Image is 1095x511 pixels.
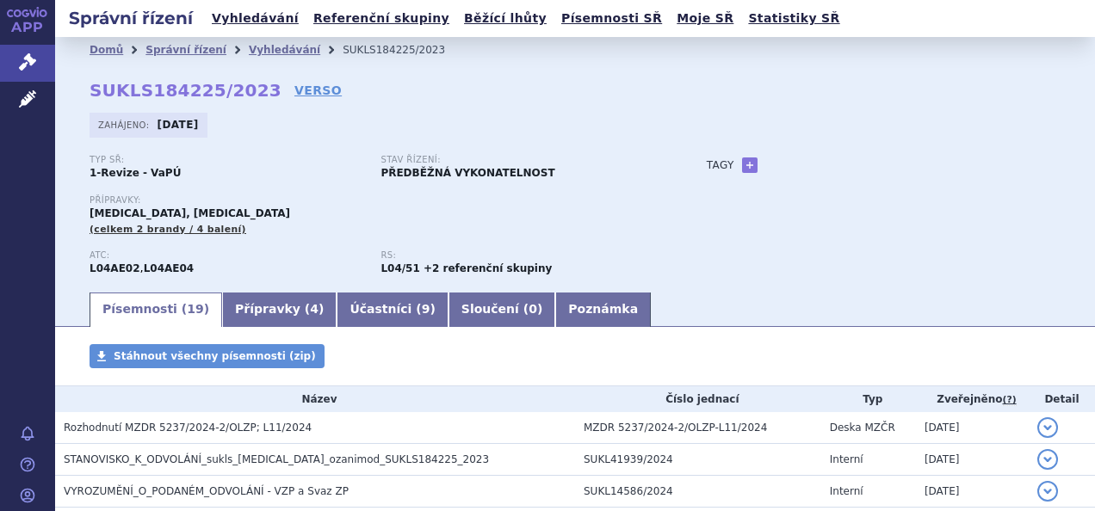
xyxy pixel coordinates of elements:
[90,155,363,165] p: Typ SŘ:
[64,422,312,434] span: Rozhodnutí MZDR 5237/2024-2/OLZP; L11/2024
[555,292,651,327] a: Poznámka
[380,167,554,179] strong: PŘEDBĚŽNÁ VYKONATELNOST
[64,485,349,497] span: VYROZUMĚNÍ_O_PODANÉM_ODVOLÁNÍ - VZP a Svaz ZP
[742,157,758,173] a: +
[1037,417,1058,438] button: detail
[64,453,489,465] span: STANOVISKO_K_ODVOLÁNÍ_sukls_ponesimod_ozanimod_SUKLS184225_2023
[294,82,342,99] a: VERSO
[90,262,140,274] strong: OZANIMOD
[575,476,821,508] td: SUKL14586/2024
[90,224,246,235] span: (celkem 2 brandy / 4 balení)
[90,195,672,206] p: Přípravky:
[422,302,430,316] span: 9
[707,155,734,175] h3: Tagy
[916,476,1029,508] td: [DATE]
[90,344,325,368] a: Stáhnout všechny písemnosti (zip)
[55,386,575,412] th: Název
[308,7,455,30] a: Referenční skupiny
[671,7,739,30] a: Moje SŘ
[556,7,667,30] a: Písemnosti SŘ
[343,37,467,63] li: SUKLS184225/2023
[916,386,1029,412] th: Zveřejněno
[1037,481,1058,502] button: detail
[916,444,1029,476] td: [DATE]
[830,453,863,465] span: Interní
[821,386,916,412] th: Typ
[187,302,203,316] span: 19
[575,412,821,444] td: MZDR 5237/2024-2/OLZP-L11/2024
[90,250,380,276] div: ,
[90,207,290,219] span: [MEDICAL_DATA], [MEDICAL_DATA]
[1003,394,1017,406] abbr: (?)
[830,485,863,497] span: Interní
[90,292,222,327] a: Písemnosti (19)
[144,262,195,274] strong: PONESIMOD
[380,155,654,165] p: Stav řízení:
[1037,449,1058,470] button: detail
[90,167,181,179] strong: 1-Revize - VaPÚ
[529,302,537,316] span: 0
[830,422,895,434] span: Deska MZČR
[207,7,304,30] a: Vyhledávání
[90,80,281,101] strong: SUKLS184225/2023
[310,302,319,316] span: 4
[575,444,821,476] td: SUKL41939/2024
[158,119,199,131] strong: [DATE]
[55,6,207,30] h2: Správní řízení
[145,44,226,56] a: Správní řízení
[249,44,320,56] a: Vyhledávání
[459,7,552,30] a: Běžící lhůty
[90,44,123,56] a: Domů
[449,292,555,327] a: Sloučení (0)
[424,262,552,274] strong: +2 referenční skupiny
[380,250,654,261] p: RS:
[114,350,316,362] span: Stáhnout všechny písemnosti (zip)
[1029,386,1095,412] th: Detail
[337,292,448,327] a: Účastníci (9)
[916,412,1029,444] td: [DATE]
[90,250,363,261] p: ATC:
[743,7,844,30] a: Statistiky SŘ
[575,386,821,412] th: Číslo jednací
[222,292,337,327] a: Přípravky (4)
[98,118,152,132] span: Zahájeno:
[380,262,419,274] strong: ozanimod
